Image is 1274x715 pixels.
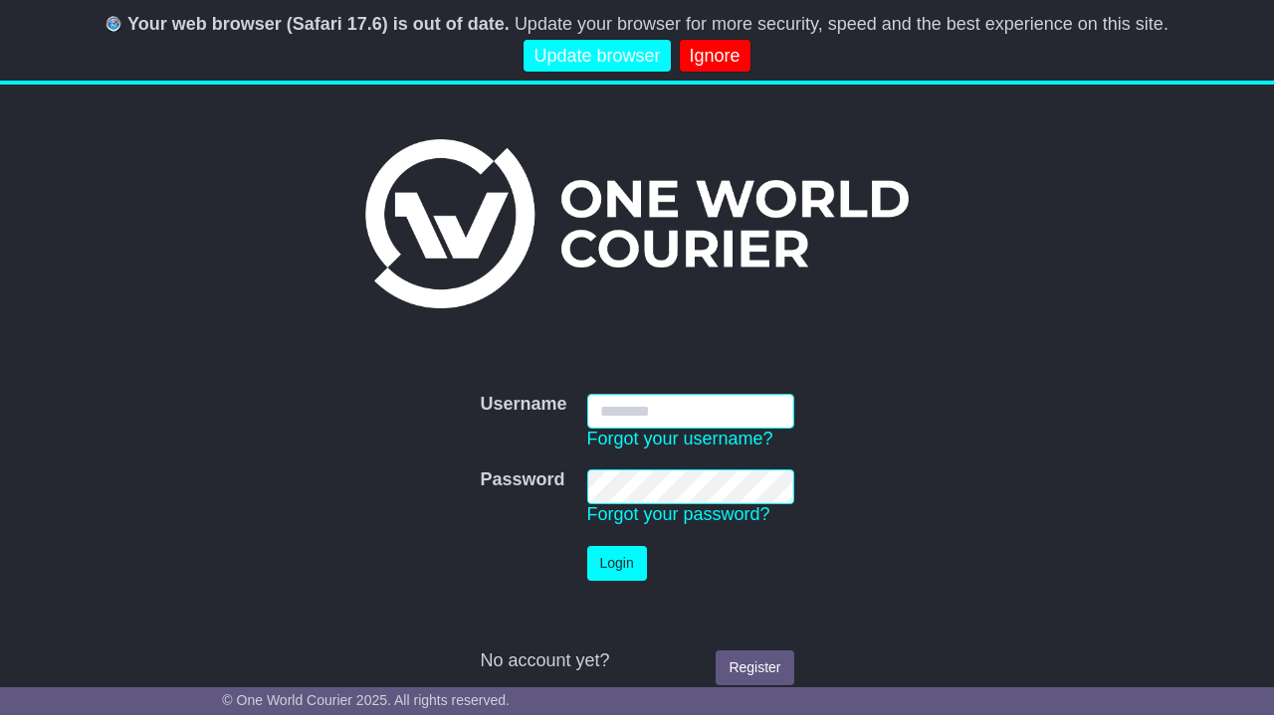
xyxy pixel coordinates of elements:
a: Update browser [524,40,670,73]
span: © One World Courier 2025. All rights reserved. [222,692,510,708]
a: Forgot your password? [587,504,770,524]
label: Password [480,469,564,491]
b: Your web browser (Safari 17.6) is out of date. [127,14,510,34]
a: Ignore [680,40,750,73]
button: Login [587,546,647,581]
label: Username [480,394,566,416]
a: Register [716,650,793,685]
a: Forgot your username? [587,429,773,448]
span: Update your browser for more security, speed and the best experience on this site. [515,14,1168,34]
div: No account yet? [480,650,793,672]
img: One World [365,139,909,308]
